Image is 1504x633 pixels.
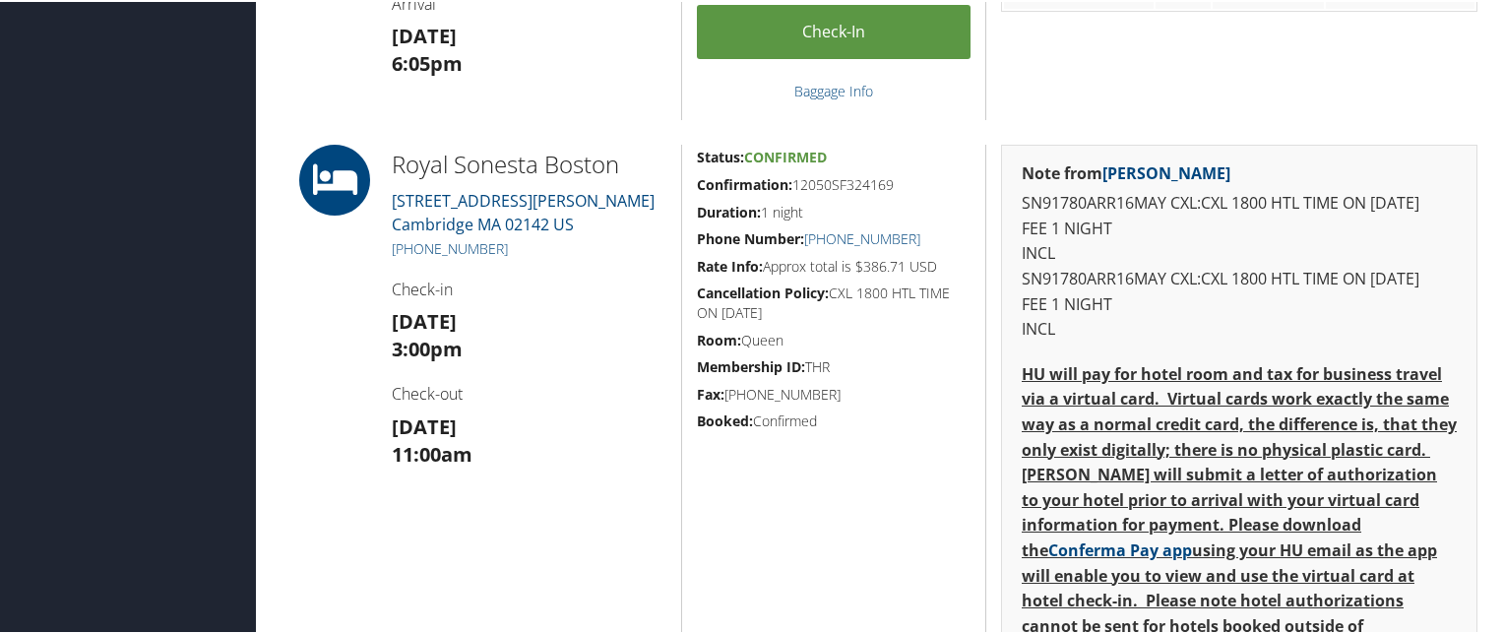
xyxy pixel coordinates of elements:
strong: 11:00am [392,439,472,466]
h5: Approx total is $386.71 USD [697,255,971,275]
strong: Booked: [697,410,753,428]
span: Confirmed [744,146,827,164]
strong: Fax: [697,383,724,402]
a: [STREET_ADDRESS][PERSON_NAME]Cambridge MA 02142 US [392,188,655,233]
strong: Status: [697,146,744,164]
strong: Room: [697,329,741,348]
a: [PHONE_NUMBER] [392,237,508,256]
h5: CXL 1800 HTL TIME ON [DATE] [697,282,971,320]
strong: Rate Info: [697,255,763,274]
strong: Duration: [697,201,761,220]
a: [PHONE_NUMBER] [804,227,920,246]
h5: 12050SF324169 [697,173,971,193]
strong: 3:00pm [392,334,463,360]
a: Conferma Pay app [1048,538,1192,559]
a: [PERSON_NAME] [1102,160,1230,182]
h5: Confirmed [697,410,971,429]
h5: 1 night [697,201,971,221]
strong: Phone Number: [697,227,804,246]
strong: Note from [1022,160,1230,182]
strong: Membership ID: [697,355,805,374]
a: Check-in [697,3,971,57]
h2: Royal Sonesta Boston [392,146,666,179]
p: SN91780ARR16MAY CXL:CXL 1800 HTL TIME ON [DATE] FEE 1 NIGHT INCL SN91780ARR16MAY CXL:CXL 1800 HTL... [1022,189,1457,341]
h5: [PHONE_NUMBER] [697,383,971,403]
strong: [DATE] [392,411,457,438]
strong: [DATE] [392,21,457,47]
strong: 6:05pm [392,48,463,75]
h5: THR [697,355,971,375]
a: Baggage Info [794,80,873,98]
strong: Cancellation Policy: [697,282,829,300]
h5: Queen [697,329,971,348]
h4: Check-out [392,381,666,403]
strong: [DATE] [392,306,457,333]
strong: Confirmation: [697,173,792,192]
h4: Check-in [392,277,666,298]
